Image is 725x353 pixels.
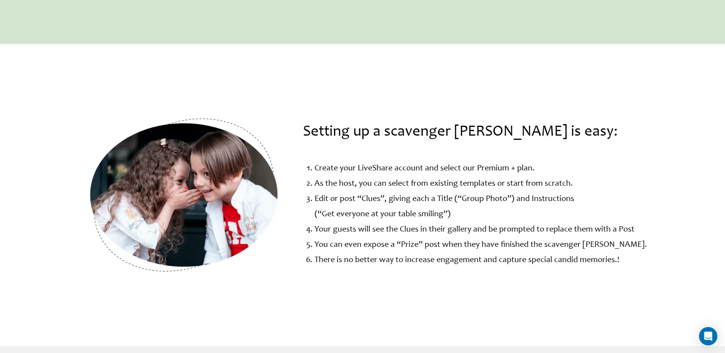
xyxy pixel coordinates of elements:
[315,222,661,237] li: Your guests will see the Clues in their gallery and be prompted to replace them with a Post
[315,191,661,222] li: Edit or post “Clues”, giving each a Title (“Group Photo”) and Instructions (“Get everyone at your...
[315,161,661,176] li: Create your LiveShare account and select our Premium + plan.
[315,237,661,253] li: You can even expose a “Prize” post when they have finished the scavenger [PERSON_NAME].
[303,123,661,142] h2: Setting up a scavenger [PERSON_NAME] is easy:
[699,327,717,345] div: Open Intercom Messenger
[315,253,661,268] li: There is no better way to increase engagement and capture special candid memories.!
[315,176,661,191] li: As the host, you can select from existing templates or start from scratch.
